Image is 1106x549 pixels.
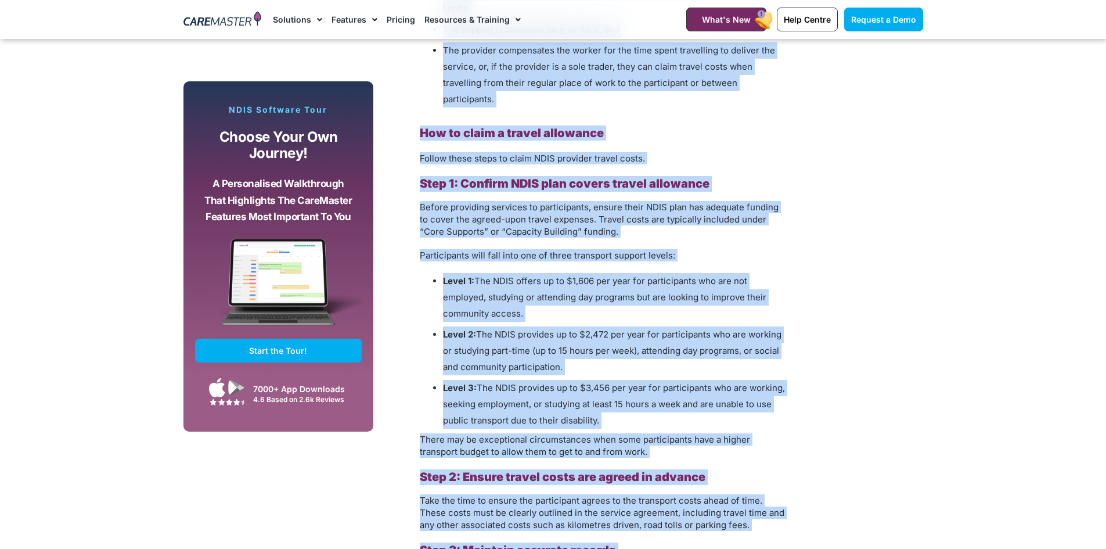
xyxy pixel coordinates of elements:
img: Google Play Store App Review Stars [210,399,244,406]
span: Participants will fall into one of three transport support levels: [420,250,675,261]
img: Apple App Store Icon [209,378,225,397]
b: Level 1: [443,275,474,286]
a: What's New [686,8,766,31]
b: Level 3: [443,382,477,393]
span: Help Centre [784,15,831,24]
span: What's New [702,15,751,24]
span: Start the Tour! [249,346,307,356]
span: Before providing services to participants, ensure their NDIS plan has adequate funding to cover t... [420,202,779,237]
span: The NDIS provides up to $3,456 per year for participants who are working, seeking employment, or ... [443,382,785,426]
div: 4.6 Based on 2.6k Reviews [253,395,356,404]
p: A personalised walkthrough that highlights the CareMaster features most important to you [204,175,354,225]
span: There may be exceptional circumstances when some participants have a higher transport budget to a... [420,434,750,457]
a: Request a Demo [844,8,923,31]
span: Request a Demo [851,15,916,24]
span: Follow these steps to claim NDIS provider travel costs. [420,153,645,164]
span: Take the time to ensure the participant agrees to the transport costs ahead of time. These costs ... [420,495,784,530]
img: Google Play App Icon [228,379,244,396]
div: 7000+ App Downloads [253,383,356,395]
span: The provider compensates the worker for the time spent travelling to deliver the service, or, if ... [443,45,775,105]
p: Choose your own journey! [204,129,354,162]
a: Help Centre [777,8,838,31]
b: Level 2: [443,329,476,340]
b: Step 2: Ensure travel costs are agreed in advance [420,470,705,484]
span: The NDIS offers up to $1,606 per year for participants who are not employed, studying or attendin... [443,275,766,319]
p: NDIS Software Tour [195,105,362,115]
a: Start the Tour! [195,339,362,363]
b: How to claim a travel allowance [420,126,604,140]
img: CareMaster Logo [183,11,262,28]
span: The NDIS provides up to $2,472 per year for participants who are working or studying part-time (u... [443,329,781,372]
img: CareMaster Software Mockup on Screen [195,239,362,339]
b: Step 1: Confirm NDIS plan covers travel allowance [420,177,709,191]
